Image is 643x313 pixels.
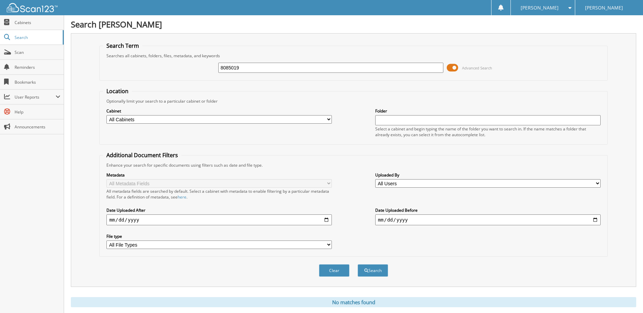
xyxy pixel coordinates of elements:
[375,126,601,138] div: Select a cabinet and begin typing the name of the folder you want to search in. If the name match...
[178,194,186,200] a: here
[521,6,559,10] span: [PERSON_NAME]
[106,108,332,114] label: Cabinet
[103,87,132,95] legend: Location
[15,49,60,55] span: Scan
[15,35,59,40] span: Search
[103,98,604,104] div: Optionally limit your search to a particular cabinet or folder
[106,207,332,213] label: Date Uploaded After
[106,233,332,239] label: File type
[103,151,181,159] legend: Additional Document Filters
[585,6,623,10] span: [PERSON_NAME]
[375,214,601,225] input: end
[15,79,60,85] span: Bookmarks
[375,172,601,178] label: Uploaded By
[15,124,60,130] span: Announcements
[7,3,58,12] img: scan123-logo-white.svg
[103,42,142,49] legend: Search Term
[103,162,604,168] div: Enhance your search for specific documents using filters such as date and file type.
[15,94,56,100] span: User Reports
[358,264,388,277] button: Search
[15,109,60,115] span: Help
[103,53,604,59] div: Searches all cabinets, folders, files, metadata, and keywords
[15,20,60,25] span: Cabinets
[71,297,636,307] div: No matches found
[106,188,332,200] div: All metadata fields are searched by default. Select a cabinet with metadata to enable filtering b...
[462,65,492,70] span: Advanced Search
[319,264,349,277] button: Clear
[106,172,332,178] label: Metadata
[15,64,60,70] span: Reminders
[375,207,601,213] label: Date Uploaded Before
[71,19,636,30] h1: Search [PERSON_NAME]
[375,108,601,114] label: Folder
[106,214,332,225] input: start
